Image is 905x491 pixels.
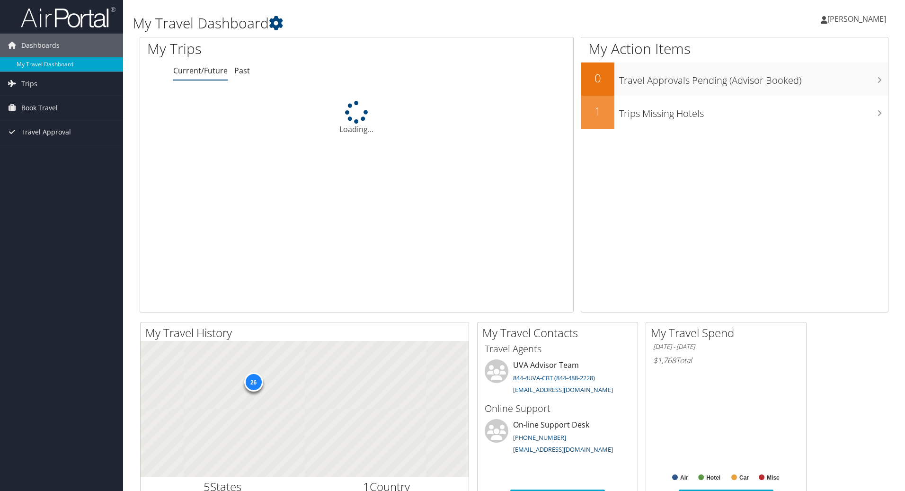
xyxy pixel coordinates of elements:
h6: Total [653,355,799,366]
span: $1,768 [653,355,676,366]
text: Misc [767,474,780,481]
span: Dashboards [21,34,60,57]
a: 1Trips Missing Hotels [581,96,888,129]
a: Past [234,65,250,76]
h6: [DATE] - [DATE] [653,342,799,351]
h1: My Travel Dashboard [133,13,641,33]
a: [PERSON_NAME] [821,5,896,33]
h3: Online Support [485,402,630,415]
span: [PERSON_NAME] [827,14,886,24]
h2: My Travel Contacts [482,325,638,341]
h3: Trips Missing Hotels [619,102,888,120]
h3: Travel Approvals Pending (Advisor Booked) [619,69,888,87]
a: [EMAIL_ADDRESS][DOMAIN_NAME] [513,445,613,454]
h2: 1 [581,103,614,119]
span: Book Travel [21,96,58,120]
a: 0Travel Approvals Pending (Advisor Booked) [581,62,888,96]
li: On-line Support Desk [480,419,635,458]
div: Loading... [140,101,573,135]
a: 844-4UVA-CBT (844-488-2228) [513,374,595,382]
text: Hotel [706,474,720,481]
span: Trips [21,72,37,96]
div: 26 [244,373,263,392]
h1: My Trips [147,39,386,59]
h2: 0 [581,70,614,86]
h2: My Travel Spend [651,325,806,341]
a: [EMAIL_ADDRESS][DOMAIN_NAME] [513,385,613,394]
li: UVA Advisor Team [480,359,635,398]
text: Air [680,474,688,481]
span: Travel Approval [21,120,71,144]
text: Car [739,474,749,481]
h1: My Action Items [581,39,888,59]
img: airportal-logo.png [21,6,115,28]
h2: My Travel History [145,325,469,341]
h3: Travel Agents [485,342,630,356]
a: Current/Future [173,65,228,76]
a: [PHONE_NUMBER] [513,433,566,442]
